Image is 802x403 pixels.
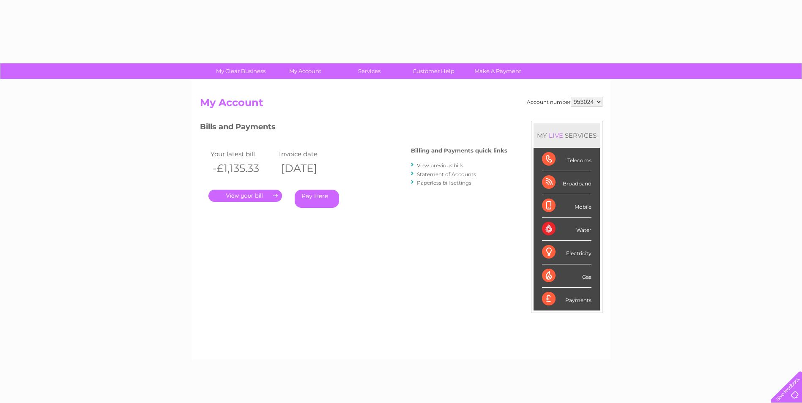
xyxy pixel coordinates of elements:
[527,97,602,107] div: Account number
[542,288,591,310] div: Payments
[463,63,533,79] a: Make A Payment
[417,180,471,186] a: Paperless bill settings
[334,63,404,79] a: Services
[417,171,476,177] a: Statement of Accounts
[200,121,507,136] h3: Bills and Payments
[542,218,591,241] div: Water
[208,160,277,177] th: -£1,135.33
[542,194,591,218] div: Mobile
[206,63,276,79] a: My Clear Business
[547,131,565,139] div: LIVE
[542,264,591,288] div: Gas
[417,162,463,169] a: View previous bills
[277,148,346,160] td: Invoice date
[208,190,282,202] a: .
[277,160,346,177] th: [DATE]
[534,123,600,147] div: MY SERVICES
[542,171,591,194] div: Broadband
[270,63,340,79] a: My Account
[399,63,468,79] a: Customer Help
[411,147,507,154] h4: Billing and Payments quick links
[542,241,591,264] div: Electricity
[208,148,277,160] td: Your latest bill
[295,190,339,208] a: Pay Here
[542,148,591,171] div: Telecoms
[200,97,602,113] h2: My Account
